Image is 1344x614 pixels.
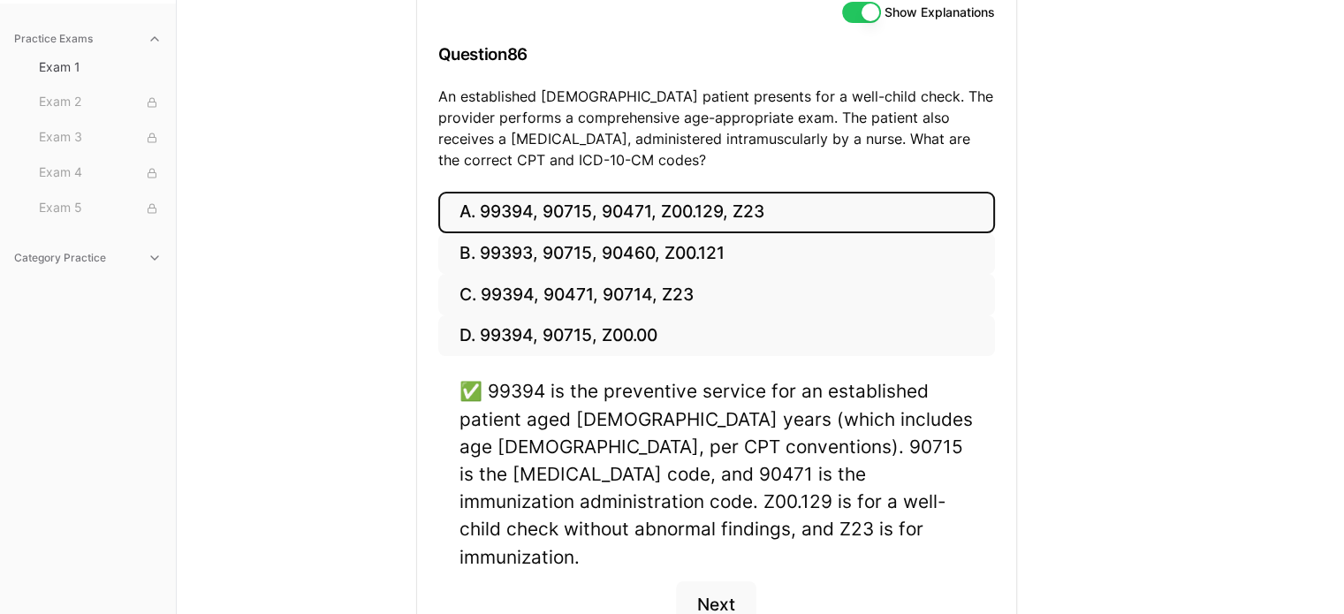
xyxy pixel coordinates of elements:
span: Exam 2 [39,93,162,112]
button: Exam 4 [32,159,169,187]
span: Exam 3 [39,128,162,148]
span: Exam 4 [39,163,162,183]
button: Exam 2 [32,88,169,117]
div: ✅ 99394 is the preventive service for an established patient aged [DEMOGRAPHIC_DATA] years (which... [459,377,974,570]
h3: Question 86 [438,28,995,80]
button: A. 99394, 90715, 90471, Z00.129, Z23 [438,192,995,233]
button: B. 99393, 90715, 90460, Z00.121 [438,233,995,275]
button: Practice Exams [7,25,169,53]
label: Show Explanations [885,6,995,19]
span: Exam 1 [39,58,162,76]
button: Category Practice [7,244,169,272]
span: Exam 5 [39,199,162,218]
p: An established [DEMOGRAPHIC_DATA] patient presents for a well-child check. The provider performs ... [438,86,995,171]
button: Exam 3 [32,124,169,152]
button: Exam 1 [32,53,169,81]
button: C. 99394, 90471, 90714, Z23 [438,274,995,315]
button: Exam 5 [32,194,169,223]
button: D. 99394, 90715, Z00.00 [438,315,995,357]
